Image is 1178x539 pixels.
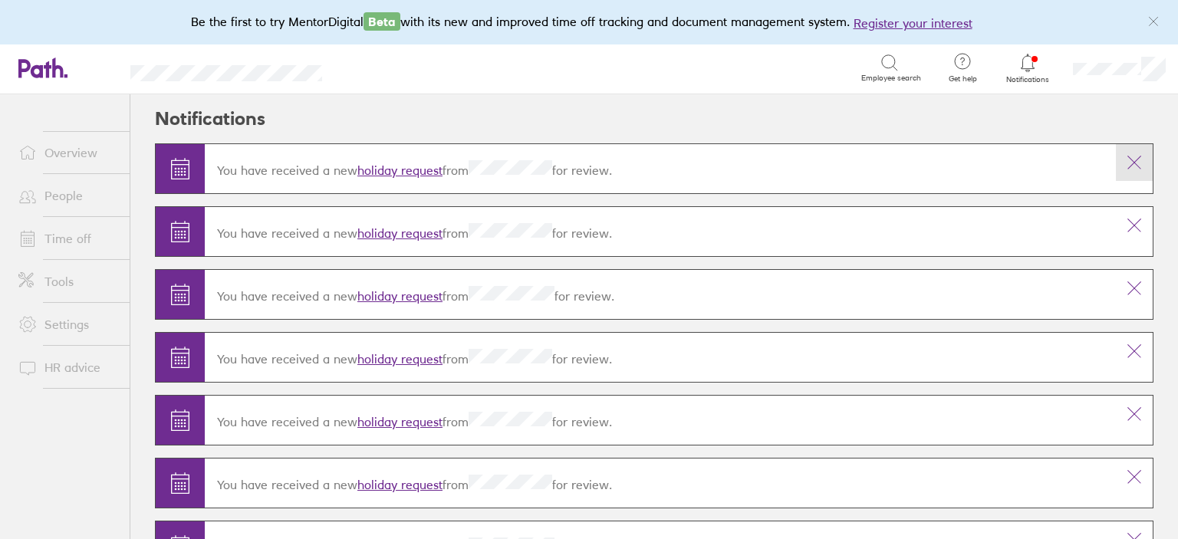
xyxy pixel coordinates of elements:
button: Register your interest [854,14,972,32]
a: holiday request [357,163,443,178]
a: holiday request [357,225,443,241]
p: You have received a new from for review. [217,160,1104,178]
a: Overview [6,137,130,168]
p: You have received a new from for review. [217,223,1104,241]
span: Notifications [1003,75,1053,84]
a: Time off [6,223,130,254]
a: HR advice [6,352,130,383]
a: Notifications [1003,52,1053,84]
a: holiday request [357,351,443,366]
p: You have received a new from for review. [217,412,1104,429]
a: holiday request [357,288,443,304]
div: Be the first to try MentorDigital with its new and improved time off tracking and document manage... [191,12,988,32]
a: People [6,180,130,211]
p: You have received a new from for review. [217,349,1104,366]
a: Tools [6,266,130,297]
a: holiday request [357,477,443,492]
h2: Notifications [155,94,265,143]
p: You have received a new from for review. [217,475,1104,492]
span: Employee search [861,74,921,83]
a: Settings [6,309,130,340]
a: holiday request [357,414,443,429]
span: Beta [364,12,400,31]
div: Search [364,61,403,74]
p: You have received a new from for review. [217,286,1104,304]
span: Get help [938,74,988,84]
